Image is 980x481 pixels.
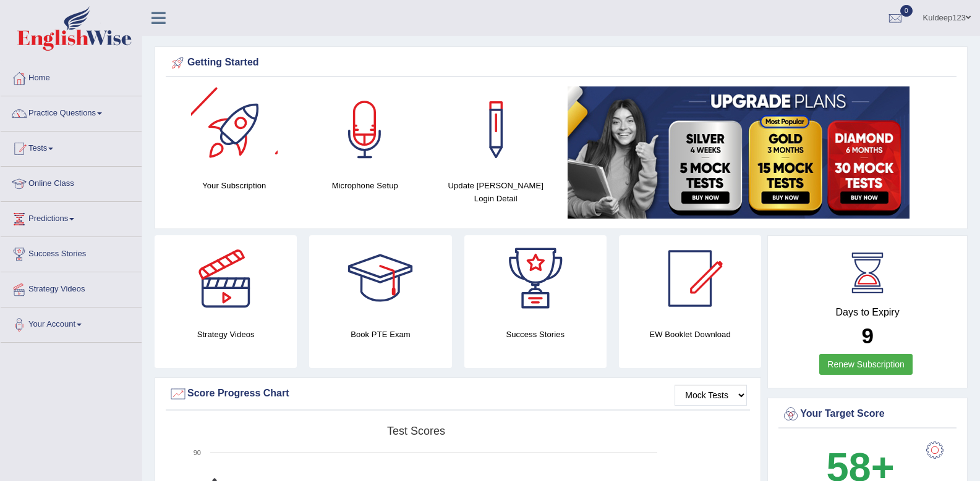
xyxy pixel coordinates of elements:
[437,179,555,205] h4: Update [PERSON_NAME] Login Detail
[1,61,142,92] a: Home
[619,328,761,341] h4: EW Booklet Download
[1,132,142,162] a: Tests
[861,324,873,348] b: 9
[819,354,913,375] a: Renew Subscription
[175,179,294,192] h4: Your Subscription
[194,449,201,456] text: 90
[306,179,425,192] h4: Microphone Setup
[1,96,142,127] a: Practice Questions
[782,405,953,424] div: Your Target Score
[1,237,142,268] a: Success Stories
[464,328,607,341] h4: Success Stories
[1,202,142,233] a: Predictions
[900,5,913,17] span: 0
[309,328,451,341] h4: Book PTE Exam
[1,307,142,338] a: Your Account
[169,385,747,403] div: Score Progress Chart
[387,425,445,437] tspan: Test scores
[169,54,953,72] div: Getting Started
[1,167,142,198] a: Online Class
[782,307,953,318] h4: Days to Expiry
[155,328,297,341] h4: Strategy Videos
[1,272,142,303] a: Strategy Videos
[568,86,910,219] img: small5.jpg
